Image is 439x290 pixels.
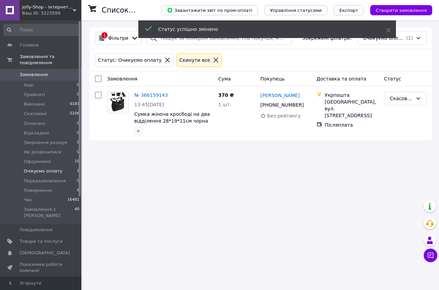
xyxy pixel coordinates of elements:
button: Експорт [334,5,364,15]
input: Пошук [3,24,80,36]
span: Завантажити звіт по пром-оплаті [167,7,252,13]
span: Не дозвонилися [24,149,61,155]
span: Передзамовлення [24,178,66,184]
span: [PHONE_NUMBER] [260,102,304,108]
div: [GEOGRAPHIC_DATA], вул. [STREET_ADDRESS] [325,98,379,119]
button: Управління статусами [264,5,327,15]
span: 40 [75,206,79,219]
span: Управління статусами [270,8,322,13]
span: Скасовані [24,111,47,117]
span: Фільтри [108,35,128,41]
div: Скасовано [390,95,413,102]
span: 6181 [70,101,79,107]
span: Замовлення та повідомлення [20,54,81,66]
img: Фото товару [109,92,126,113]
h1: Список замовлень [102,6,171,14]
span: Оформлено [24,159,51,165]
a: Створити замовлення [363,7,432,13]
span: Звернення розшук [24,140,67,146]
span: 1 [77,168,79,174]
div: Статус: Очикуємо оплату [97,56,163,64]
span: Оплачені [24,121,45,127]
a: Сумка жіноча кросбоді на два відділення 28*19*11см чорна (5-0344) [134,111,210,130]
span: Замовлення [20,72,48,78]
span: Очікуємо оплату [24,168,62,174]
span: Замовлення з [PERSON_NAME] [24,206,75,219]
div: Ваш ID: 3223599 [22,10,81,16]
div: Укрпошта [325,92,379,98]
span: Доставка та оплата [317,76,366,81]
span: 16481 [67,197,79,203]
span: Jolly-Shop - інтернет-магазин аксессуарів [22,4,73,10]
span: Статус [384,76,401,81]
span: 0 [77,178,79,184]
span: 5106 [70,111,79,117]
div: Cкинути все [178,56,212,64]
span: 0 [77,140,79,146]
span: 13:45[DATE] [134,102,164,107]
span: Без рейтингу [267,113,301,119]
span: 0 [77,121,79,127]
span: Створити замовлення [376,8,427,13]
span: Головна [20,42,39,48]
div: Статус успішно змінено [158,26,369,33]
span: 0 [77,92,79,98]
span: Товари та послуги [20,238,63,244]
span: 19 [75,159,79,165]
span: Відкладені [24,130,49,136]
button: Створити замовлення [370,5,432,15]
a: Фото товару [107,92,129,113]
button: Чат з покупцем [424,249,437,262]
span: 0 [77,82,79,88]
span: Нові [24,82,34,88]
span: Показники роботи компанії [20,261,63,274]
span: Прийняті [24,92,45,98]
span: 0 [77,149,79,155]
span: [DEMOGRAPHIC_DATA] [20,250,70,256]
span: 1 шт. [218,102,232,107]
span: Замовлення [107,76,137,81]
span: Експорт [339,8,358,13]
span: 370 ₴ [218,92,234,98]
span: Покупець [260,76,284,81]
span: Cума [218,76,231,81]
span: Чек [24,197,32,203]
a: [PERSON_NAME] [260,92,300,99]
div: Післяплата [325,122,379,128]
span: 0 [77,130,79,136]
span: Повідомлення [20,227,53,233]
span: Повернення [24,187,52,194]
span: Виконані [24,101,45,107]
span: 6 [77,187,79,194]
span: (1) [406,35,413,41]
button: Завантажити звіт по пром-оплаті [161,5,258,15]
a: № 366159143 [134,92,168,98]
